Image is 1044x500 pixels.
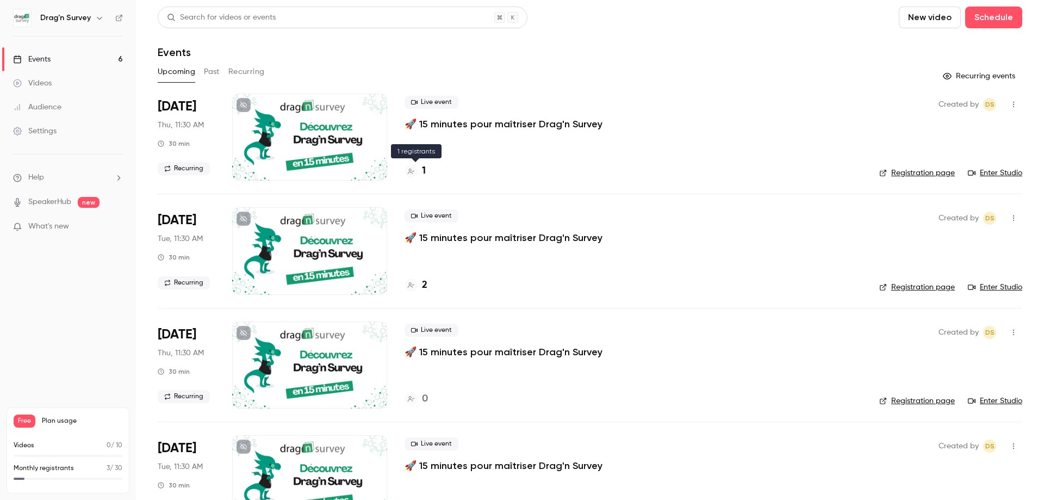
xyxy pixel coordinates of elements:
[879,396,955,406] a: Registration page
[42,417,122,425] span: Plan usage
[14,441,34,450] p: Videos
[158,94,215,181] div: Sep 11 Thu, 11:30 AM (Europe/Paris)
[405,278,427,293] a: 2
[983,212,996,225] span: Drag'n Survey
[983,326,996,339] span: Drag'n Survey
[28,172,44,183] span: Help
[204,63,220,81] button: Past
[13,78,52,89] div: Videos
[158,139,190,148] div: 30 min
[158,63,195,81] button: Upcoming
[405,324,458,337] span: Live event
[158,233,203,244] span: Tue, 11:30 AM
[983,98,996,111] span: Drag'n Survey
[405,164,426,178] a: 1
[78,197,100,208] span: new
[158,276,210,289] span: Recurring
[158,162,210,175] span: Recurring
[939,326,979,339] span: Created by
[13,126,57,137] div: Settings
[879,282,955,293] a: Registration page
[158,461,203,472] span: Tue, 11:30 AM
[158,207,215,294] div: Sep 16 Tue, 11:30 AM (Europe/Paris)
[983,440,996,453] span: Drag'n Survey
[422,392,428,406] h4: 0
[985,326,995,339] span: DS
[968,396,1022,406] a: Enter Studio
[405,437,458,450] span: Live event
[939,212,979,225] span: Created by
[158,322,215,409] div: Sep 18 Thu, 11:30 AM (Europe/Paris)
[158,390,210,403] span: Recurring
[228,63,265,81] button: Recurring
[405,231,602,244] a: 🚀 15 minutes pour maîtriser Drag'n Survey
[968,168,1022,178] a: Enter Studio
[167,12,276,23] div: Search for videos or events
[985,98,995,111] span: DS
[965,7,1022,28] button: Schedule
[14,9,31,27] img: Drag'n Survey
[405,209,458,223] span: Live event
[107,442,111,449] span: 0
[405,118,602,131] a: 🚀 15 minutes pour maîtriser Drag'n Survey
[939,440,979,453] span: Created by
[40,13,91,23] h6: Drag'n Survey
[13,54,51,65] div: Events
[985,212,995,225] span: DS
[110,222,123,232] iframe: Noticeable Trigger
[13,172,123,183] li: help-dropdown-opener
[107,441,122,450] p: / 10
[107,464,122,473] p: / 30
[405,392,428,406] a: 0
[899,7,961,28] button: New video
[158,98,196,115] span: [DATE]
[13,102,61,113] div: Audience
[968,282,1022,293] a: Enter Studio
[405,96,458,109] span: Live event
[422,164,426,178] h4: 1
[939,98,979,111] span: Created by
[985,440,995,453] span: DS
[28,196,71,208] a: SpeakerHub
[158,440,196,457] span: [DATE]
[28,221,69,232] span: What's new
[158,367,190,376] div: 30 min
[14,464,74,473] p: Monthly registrants
[158,481,190,490] div: 30 min
[422,278,427,293] h4: 2
[158,253,190,262] div: 30 min
[14,415,35,428] span: Free
[405,345,602,359] a: 🚀 15 minutes pour maîtriser Drag'n Survey
[938,67,1022,85] button: Recurring events
[879,168,955,178] a: Registration page
[405,459,602,472] a: 🚀 15 minutes pour maîtriser Drag'n Survey
[158,326,196,343] span: [DATE]
[158,46,191,59] h1: Events
[107,465,110,472] span: 3
[158,348,204,359] span: Thu, 11:30 AM
[158,212,196,229] span: [DATE]
[158,120,204,131] span: Thu, 11:30 AM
